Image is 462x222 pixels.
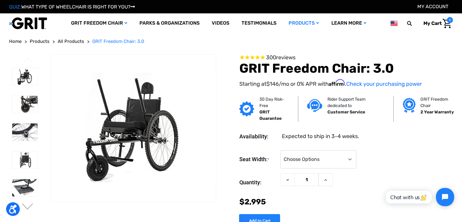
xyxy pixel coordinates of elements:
p: Starting at /mo or 0% APR with . [239,79,453,88]
label: Quantity: [239,173,277,192]
span: GRIT Freedom Chair: 3.0 [92,39,144,44]
img: GRIT Freedom Chair: 3.0 [12,68,38,85]
strong: GRIT Guarantee [259,109,281,121]
a: Learn More [325,13,372,33]
img: GRIT Guarantee [239,101,254,116]
p: 30 Day Risk-Free [259,96,289,109]
nav: Breadcrumb [9,38,453,45]
span: Rated 4.6 out of 5 stars 300 reviews [239,54,453,61]
p: GRIT Freedom Chair [420,96,455,109]
a: Check your purchasing power - Learn more about Affirm Financing (opens in modal) [346,81,422,87]
a: Products [282,13,325,33]
strong: 2 Year Warranty [420,109,454,115]
dt: Availability: [239,132,277,140]
img: Customer service [307,99,322,112]
iframe: Tidio Chat [379,183,459,211]
span: 0 [447,17,453,23]
img: GRIT Freedom Chair: 3.0 [12,123,38,140]
strong: Customer Service [327,109,365,115]
img: Cart [443,19,451,28]
img: Grit freedom [403,98,415,113]
span: Affirm [328,79,344,86]
a: QUIZ:WHAT TYPE OF WHEELCHAIR IS RIGHT FOR YOU? [9,4,135,10]
a: GRIT Freedom Chair: 3.0 [92,38,144,45]
span: My Cart [423,20,442,26]
img: GRIT Freedom Chair: 3.0 [12,179,38,196]
h1: GRIT Freedom Chair: 3.0 [239,61,453,76]
button: Go to slide 3 of 3 [21,57,34,64]
span: Products [30,39,50,44]
span: $2,995 [239,197,265,206]
img: GRIT Freedom Chair: 3.0 [12,96,38,113]
img: GRIT Freedom Chair: 3.0 [12,151,38,168]
dd: Expected to ship in 3-4 weeks. [282,132,359,140]
input: Search [410,17,419,30]
a: Videos [206,13,235,33]
span: $146 [266,81,279,87]
img: us.png [390,19,398,27]
label: Seat Width: [239,150,277,169]
span: reviews [276,54,295,61]
a: Account [417,4,448,9]
span: QUIZ: [9,4,21,10]
span: All Products [58,39,84,44]
a: Home [9,38,22,45]
p: Rider Support Team dedicated to [327,96,384,109]
a: Products [30,38,50,45]
a: Testimonials [235,13,282,33]
a: All Products [58,38,84,45]
span: 300 reviews [266,54,295,61]
a: Parks & Organizations [133,13,206,33]
img: GRIT Freedom Chair: 3.0 [51,73,216,183]
a: GRIT Freedom Chair [65,13,133,33]
button: Go to slide 2 of 3 [21,203,34,211]
a: Cart with 0 items [419,17,453,30]
img: GRIT All-Terrain Wheelchair and Mobility Equipment [9,17,47,29]
span: Home [9,39,22,44]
